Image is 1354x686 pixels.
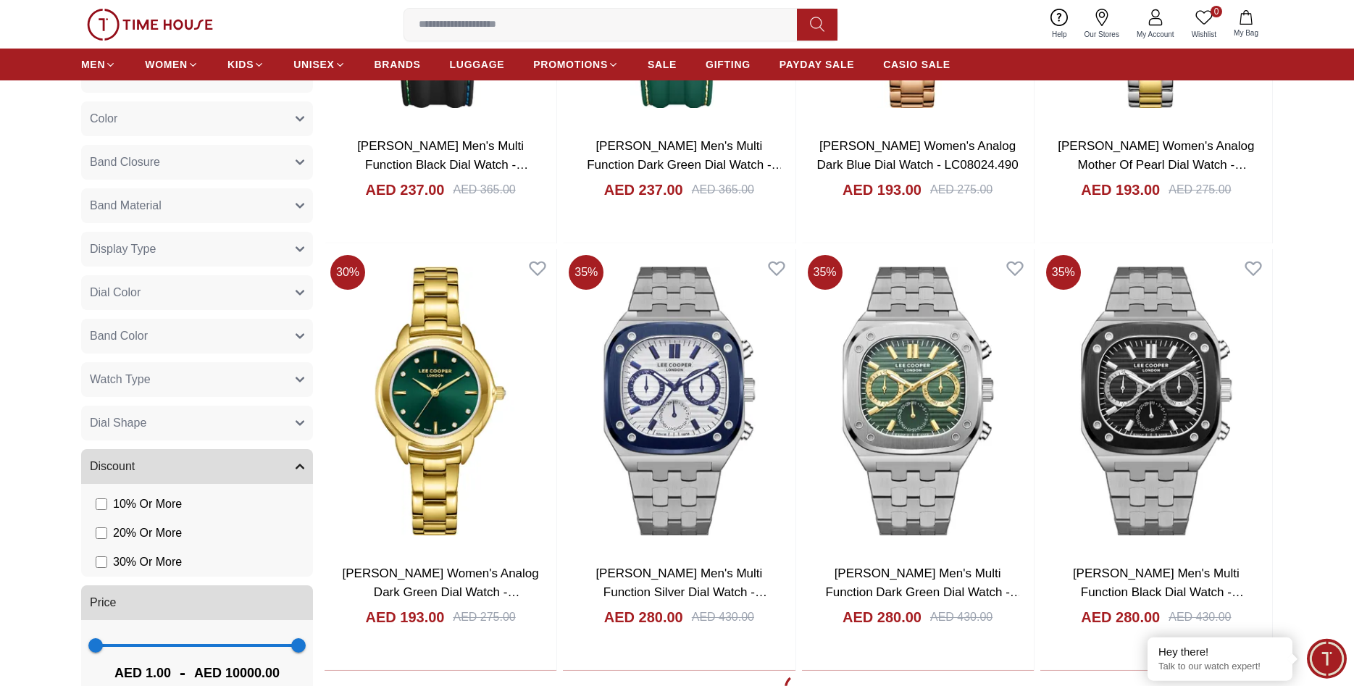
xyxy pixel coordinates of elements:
span: AED 10000.00 [194,663,280,683]
button: Dial Color [81,275,313,310]
span: 35 % [808,255,843,290]
button: Price [81,585,313,620]
a: LUGGAGE [450,51,505,78]
span: Discount [90,458,135,475]
a: Help [1043,6,1076,43]
span: AED 1.00 [114,663,171,683]
span: Help [1046,29,1073,40]
span: 10 % Or More [113,495,182,513]
a: WOMEN [145,51,198,78]
span: 30 % Or More [113,553,182,571]
a: [PERSON_NAME] Men's Multi Function Dark Green Dial Watch - LC08023.370 [825,566,1021,617]
button: Dial Shape [81,406,313,440]
img: ... [87,9,213,41]
span: Dial Color [90,284,141,301]
a: [PERSON_NAME] Women's Analog Mother Of Pearl Dial Watch - LC08024.220 [1058,139,1254,190]
span: UNISEX [293,57,334,72]
span: PROMOTIONS [533,57,608,72]
h4: AED 237.00 [604,180,683,200]
div: AED 365.00 [692,181,754,198]
span: Watch Type [90,371,151,388]
button: Color [81,101,313,136]
a: [PERSON_NAME] Men's Multi Function Black Dial Watch - LC08023.350 [1073,566,1244,617]
span: Our Stores [1079,29,1125,40]
button: Band Closure [81,145,313,180]
a: [PERSON_NAME] Men's Multi Function Dark Green Dial Watch - LC08048.077 [587,139,783,190]
span: My Account [1131,29,1180,40]
a: MEN [81,51,116,78]
span: - [171,661,194,685]
span: 35 % [569,255,603,290]
a: [PERSON_NAME] Women's Analog Dark Blue Dial Watch - LC08024.490 [817,139,1019,172]
a: SALE [648,51,677,78]
a: CASIO SALE [883,51,950,78]
a: PROMOTIONS [533,51,619,78]
div: AED 430.00 [692,608,754,626]
div: AED 365.00 [453,181,515,198]
input: 10% Or More [96,498,107,510]
div: AED 275.00 [1169,181,1231,198]
img: Lee Cooper Men's Multi Function Black Dial Watch - LC08023.350 [1040,249,1272,553]
a: GIFTING [706,51,751,78]
a: 0Wishlist [1183,6,1225,43]
h4: AED 193.00 [366,607,445,627]
input: 30% Or More [96,556,107,568]
span: SALE [648,57,677,72]
a: Our Stores [1076,6,1128,43]
a: KIDS [227,51,264,78]
img: Lee Cooper Men's Multi Function Dark Green Dial Watch - LC08023.370 [802,249,1034,553]
img: Lee Cooper Women's Analog Dark Green Dial Watch - LC08024.170 [325,249,556,553]
span: Wishlist [1186,29,1222,40]
span: 20 % Or More [113,524,182,542]
span: BRANDS [375,57,421,72]
div: AED 430.00 [930,608,992,626]
a: PAYDAY SALE [780,51,854,78]
p: Talk to our watch expert! [1158,661,1282,673]
span: Band Color [90,327,148,345]
div: Hey there! [1158,645,1282,659]
span: PAYDAY SALE [780,57,854,72]
button: Discount [81,449,313,484]
span: Color [90,110,117,127]
span: 0 [1211,6,1222,17]
input: 20% Or More [96,527,107,539]
div: Chat Widget [1307,639,1347,679]
button: Band Color [81,319,313,354]
h4: AED 193.00 [843,180,922,200]
h4: AED 237.00 [366,180,445,200]
span: Display Type [90,240,156,258]
a: [PERSON_NAME] Men's Multi Function Black Dial Watch - LC08048.351 [357,139,528,190]
span: My Bag [1228,28,1264,38]
div: AED 430.00 [1169,608,1231,626]
span: WOMEN [145,57,188,72]
button: My Bag [1225,7,1267,41]
a: UNISEX [293,51,345,78]
div: AED 275.00 [453,608,515,626]
img: Lee Cooper Men's Multi Function Silver Dial Watch - LC08023.390 [563,249,795,553]
h4: AED 280.00 [604,607,683,627]
a: BRANDS [375,51,421,78]
span: Price [90,594,116,611]
a: [PERSON_NAME] Women's Analog Dark Green Dial Watch - LC08024.170 [342,566,538,617]
a: [PERSON_NAME] Men's Multi Function Silver Dial Watch - LC08023.390 [595,566,767,617]
div: AED 275.00 [930,181,992,198]
span: MEN [81,57,105,72]
span: KIDS [227,57,254,72]
span: Dial Shape [90,414,146,432]
span: LUGGAGE [450,57,505,72]
span: Band Material [90,197,162,214]
span: Band Closure [90,154,160,171]
h4: AED 280.00 [843,607,922,627]
button: Display Type [81,232,313,267]
h4: AED 280.00 [1081,607,1160,627]
button: Watch Type [81,362,313,397]
span: 35 % [1046,255,1081,290]
button: Band Material [81,188,313,223]
span: GIFTING [706,57,751,72]
span: CASIO SALE [883,57,950,72]
span: 30 % [330,255,365,290]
